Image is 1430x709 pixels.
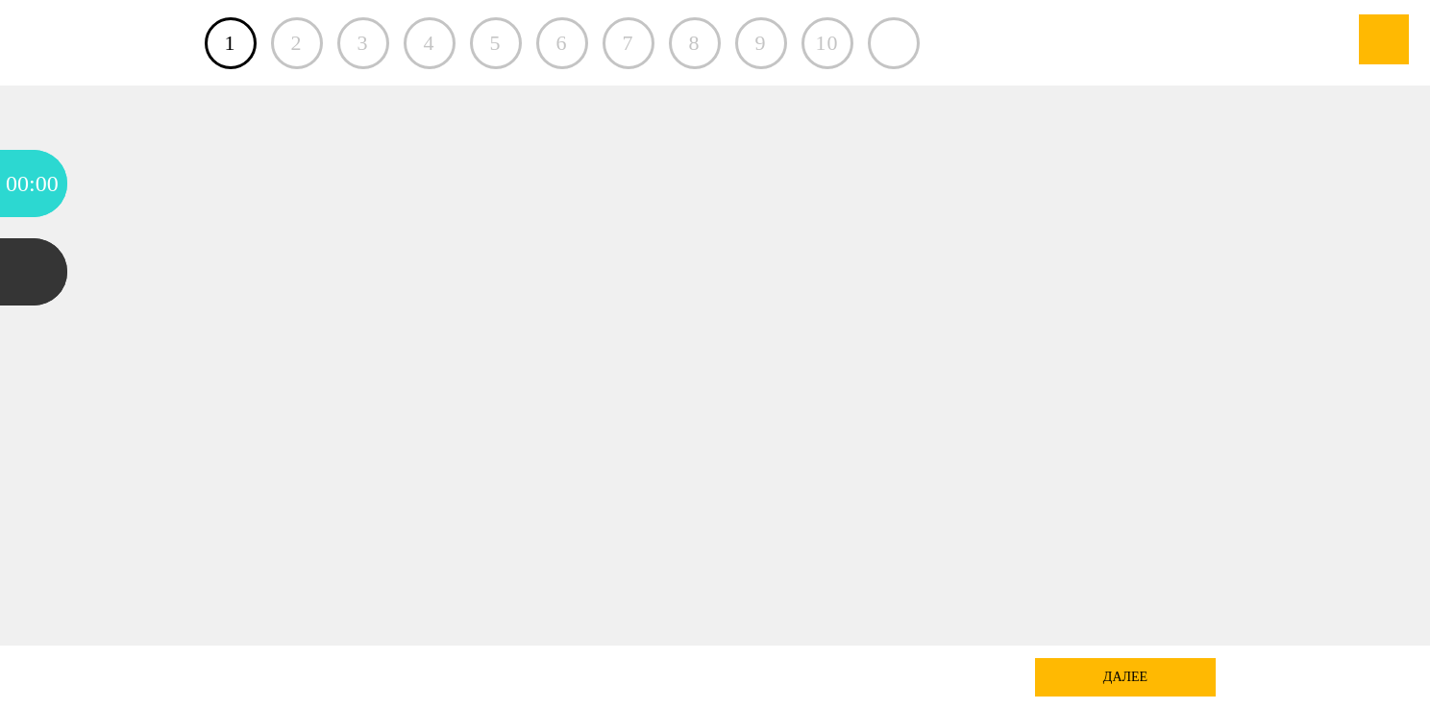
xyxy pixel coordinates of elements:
[470,17,522,69] div: 5
[1035,658,1216,697] div: далее
[603,17,654,69] div: 7
[271,17,323,69] div: 2
[205,17,257,69] a: 1
[536,17,588,69] div: 6
[337,17,389,69] div: 3
[29,150,36,217] div: :
[735,17,787,69] div: 9
[801,17,853,69] div: 10
[404,17,456,69] div: 4
[36,150,59,217] div: 00
[6,150,29,217] div: 00
[669,17,721,69] div: 8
